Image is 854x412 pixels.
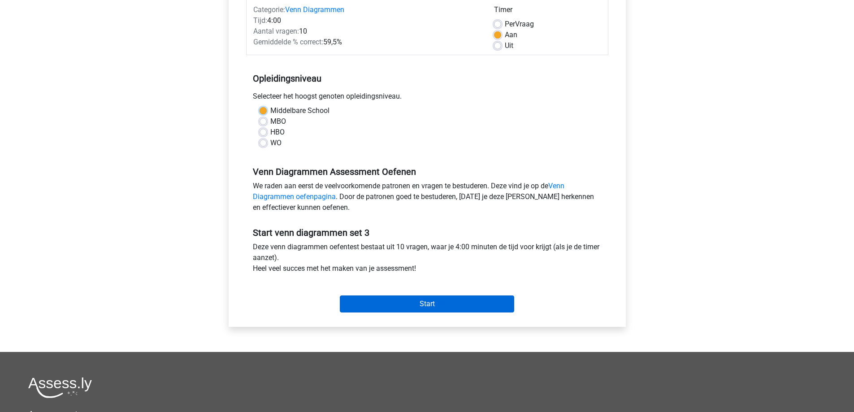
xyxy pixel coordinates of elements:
[505,30,517,40] label: Aan
[253,16,267,25] span: Tijd:
[505,20,515,28] span: Per
[253,227,602,238] h5: Start venn diagrammen set 3
[247,37,487,48] div: 59,5%
[28,377,92,398] img: Assessly logo
[246,242,608,278] div: Deze venn diagrammen oefentest bestaat uit 10 vragen, waar je 4:00 minuten de tijd voor krijgt (a...
[340,295,514,312] input: Start
[505,19,534,30] label: Vraag
[253,166,602,177] h5: Venn Diagrammen Assessment Oefenen
[247,15,487,26] div: 4:00
[253,27,299,35] span: Aantal vragen:
[247,26,487,37] div: 10
[270,105,329,116] label: Middelbare School
[253,38,323,46] span: Gemiddelde % correct:
[270,116,286,127] label: MBO
[270,127,285,138] label: HBO
[285,5,344,14] a: Venn Diagrammen
[494,4,601,19] div: Timer
[253,69,602,87] h5: Opleidingsniveau
[246,181,608,217] div: We raden aan eerst de veelvoorkomende patronen en vragen te bestuderen. Deze vind je op de . Door...
[270,138,282,148] label: WO
[253,5,285,14] span: Categorie:
[505,40,513,51] label: Uit
[246,91,608,105] div: Selecteer het hoogst genoten opleidingsniveau.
